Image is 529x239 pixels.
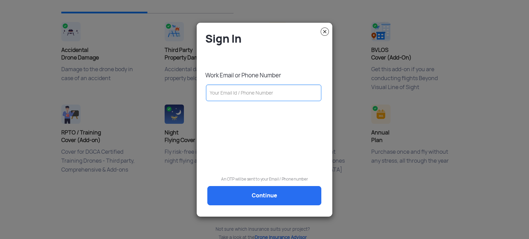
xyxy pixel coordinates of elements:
[205,32,327,46] h4: Sign In
[207,186,321,205] a: Continue
[206,85,321,101] input: Your Email Id / Phone Number
[205,72,327,79] p: Work Email or Phone Number
[321,28,329,36] img: close
[202,176,327,183] p: An OTP will be sent to your Email / Phone number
